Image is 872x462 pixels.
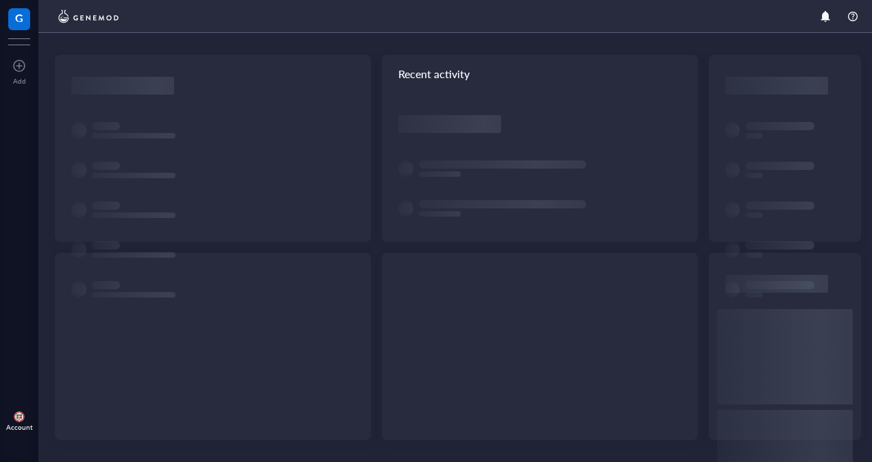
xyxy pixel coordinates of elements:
[13,77,26,85] div: Add
[14,411,25,422] img: 5d3a41d7-b5b4-42d2-8097-bb9912150ea2.jpeg
[55,8,122,25] img: genemod-logo
[382,55,698,93] div: Recent activity
[15,9,23,26] span: G
[6,423,33,431] div: Account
